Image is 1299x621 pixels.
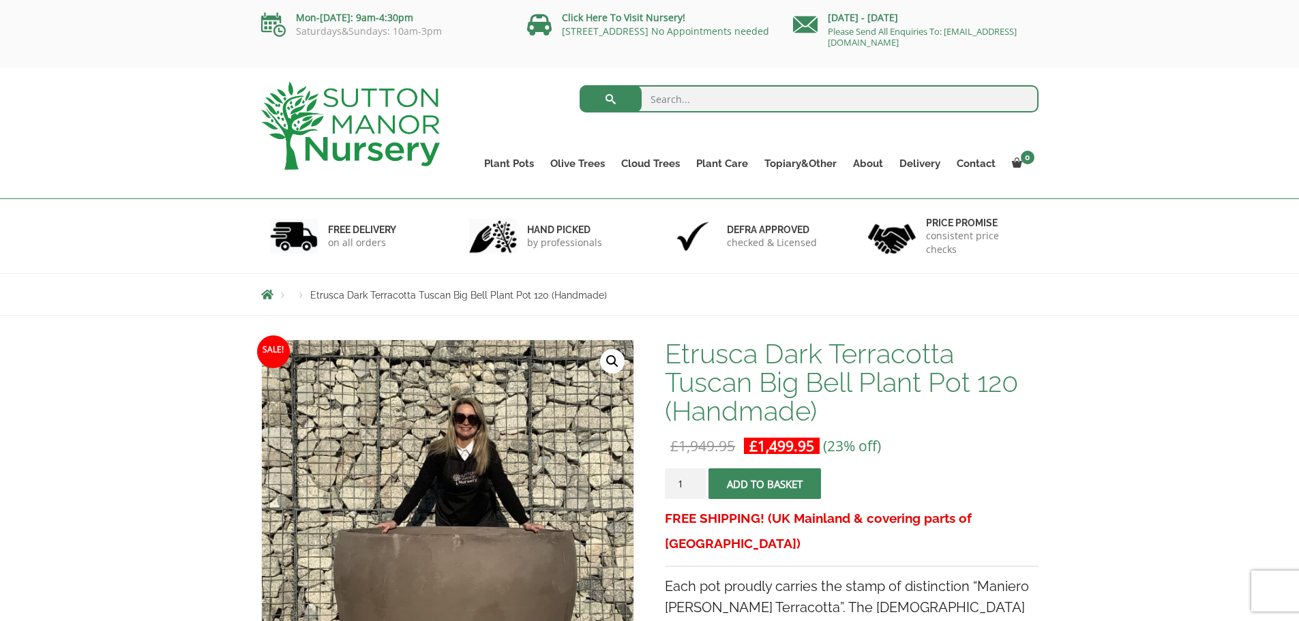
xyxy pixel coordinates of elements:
img: 1.jpg [270,219,318,254]
a: Olive Trees [542,154,613,173]
a: Plant Care [688,154,756,173]
h6: hand picked [527,224,602,236]
a: [STREET_ADDRESS] No Appointments needed [562,25,769,37]
p: by professionals [527,236,602,249]
p: consistent price checks [926,229,1030,256]
a: View full-screen image gallery [600,349,625,374]
bdi: 1,949.95 [670,436,735,455]
h6: FREE DELIVERY [328,224,396,236]
a: Click Here To Visit Nursery! [562,11,685,24]
img: 2.jpg [469,219,517,254]
span: Etrusca Dark Terracotta Tuscan Big Bell Plant Pot 120 (Handmade) [310,290,607,301]
input: Product quantity [665,468,706,499]
a: Topiary&Other [756,154,845,173]
input: Search... [580,85,1039,112]
span: 0 [1021,151,1034,164]
h3: FREE SHIPPING! (UK Mainland & covering parts of [GEOGRAPHIC_DATA]) [665,506,1038,556]
p: Saturdays&Sundays: 10am-3pm [261,26,507,37]
a: Delivery [891,154,949,173]
p: Mon-[DATE]: 9am-4:30pm [261,10,507,26]
a: Plant Pots [476,154,542,173]
a: 0 [1004,154,1039,173]
img: logo [261,82,440,170]
h6: Defra approved [727,224,817,236]
bdi: 1,499.95 [749,436,814,455]
span: (23% off) [823,436,881,455]
p: on all orders [328,236,396,249]
a: Cloud Trees [613,154,688,173]
a: Contact [949,154,1004,173]
span: Sale! [257,335,290,368]
img: 3.jpg [669,219,717,254]
span: £ [670,436,678,455]
h1: Etrusca Dark Terracotta Tuscan Big Bell Plant Pot 120 (Handmade) [665,339,1038,425]
img: 4.jpg [868,215,916,257]
p: checked & Licensed [727,236,817,249]
p: [DATE] - [DATE] [793,10,1039,26]
a: About [845,154,891,173]
span: £ [749,436,758,455]
h6: Price promise [926,217,1030,229]
a: Please Send All Enquiries To: [EMAIL_ADDRESS][DOMAIN_NAME] [828,25,1017,48]
button: Add to basket [708,468,821,499]
nav: Breadcrumbs [261,289,1039,300]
